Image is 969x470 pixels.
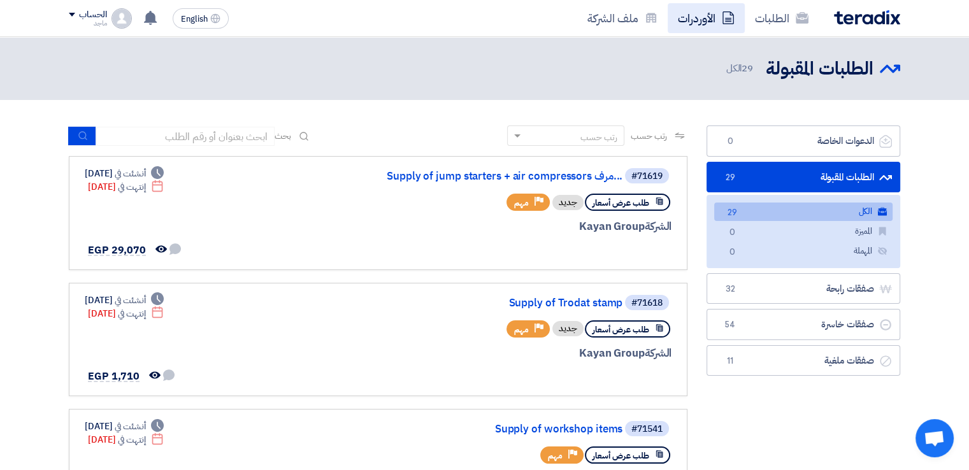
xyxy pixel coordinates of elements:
div: [DATE] [85,294,164,307]
span: EGP 29,070 [88,243,146,258]
span: طلب عرض أسعار [592,197,649,209]
span: الشركة [645,345,672,361]
a: Supply of jump starters + air compressors مرف... [368,171,622,182]
span: 54 [722,318,738,331]
a: الأوردرات [668,3,745,33]
span: 29 [722,171,738,184]
div: [DATE] [88,307,164,320]
div: [DATE] [85,420,164,433]
div: #71619 [631,172,663,181]
span: إنتهت في [118,307,145,320]
div: Kayan Group [365,218,671,235]
span: 0 [722,135,738,148]
a: ملف الشركة [577,3,668,33]
button: English [173,8,229,29]
a: Supply of Trodat stamp [368,297,622,309]
div: ماجد [69,20,106,27]
span: الكل [726,61,756,76]
a: صفقات خاسرة54 [707,309,900,340]
span: أنشئت في [115,420,145,433]
div: الحساب [79,10,106,20]
a: صفقات رابحة32 [707,273,900,304]
span: أنشئت في [115,294,145,307]
div: جديد [552,195,584,210]
span: 29 [724,206,740,220]
span: 0 [724,246,740,259]
span: 11 [722,355,738,367]
span: رتب حسب [631,129,667,143]
div: رتب حسب [580,131,617,144]
a: المميزة [714,222,893,241]
a: Supply of workshop items [368,424,622,435]
span: إنتهت في [118,180,145,194]
span: طلب عرض أسعار [592,450,649,462]
a: المهملة [714,242,893,260]
a: الكل [714,203,893,221]
a: الدعوات الخاصة0 [707,125,900,157]
span: أنشئت في [115,167,145,180]
div: [DATE] [85,167,164,180]
div: #71541 [631,425,663,434]
img: Teradix logo [834,10,900,25]
a: الطلبات [745,3,819,33]
div: جديد [552,321,584,336]
div: [DATE] [88,180,164,194]
span: مهم [514,324,529,336]
div: [DATE] [88,433,164,446]
span: 29 [742,61,753,75]
div: Open chat [915,419,954,457]
span: English [181,15,208,24]
span: مهم [548,450,563,462]
span: 0 [724,226,740,239]
span: بحث [275,129,291,143]
span: الشركة [645,218,672,234]
h2: الطلبات المقبولة [766,57,873,82]
a: الطلبات المقبولة29 [707,162,900,193]
div: Kayan Group [365,345,671,362]
span: طلب عرض أسعار [592,324,649,336]
div: #71618 [631,299,663,308]
img: profile_test.png [111,8,132,29]
span: مهم [514,197,529,209]
a: صفقات ملغية11 [707,345,900,376]
span: 32 [722,283,738,296]
span: إنتهت في [118,433,145,446]
span: EGP 1,710 [88,369,140,384]
input: ابحث بعنوان أو رقم الطلب [96,127,275,146]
